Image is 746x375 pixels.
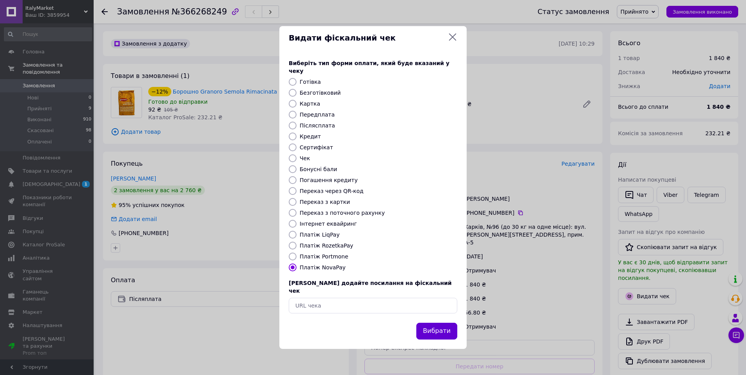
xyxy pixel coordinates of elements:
[289,32,445,44] span: Видати фіскальний чек
[300,101,320,107] label: Картка
[300,133,321,140] label: Кредит
[300,264,346,271] label: Платіж NovaPay
[289,60,449,74] span: Виберіть тип форми оплати, який буде вказаний у чеку
[300,188,364,194] label: Переказ через QR-код
[300,155,310,161] label: Чек
[300,232,339,238] label: Платіж LiqPay
[300,221,357,227] label: Інтернет еквайринг
[300,79,321,85] label: Готівка
[300,122,335,129] label: Післясплата
[289,280,452,294] span: [PERSON_NAME] додайте посилання на фіскальний чек
[300,199,350,205] label: Переказ з картки
[300,177,358,183] label: Погашення кредиту
[300,242,353,249] label: Платіж RozetkaPay
[300,210,385,216] label: Переказ з поточного рахунку
[416,323,457,340] button: Вибрати
[300,253,348,260] label: Платіж Portmone
[300,166,337,172] label: Бонусні бали
[300,111,335,118] label: Передплата
[300,144,333,150] label: Сертифікат
[289,298,457,313] input: URL чека
[300,90,341,96] label: Безготівковий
